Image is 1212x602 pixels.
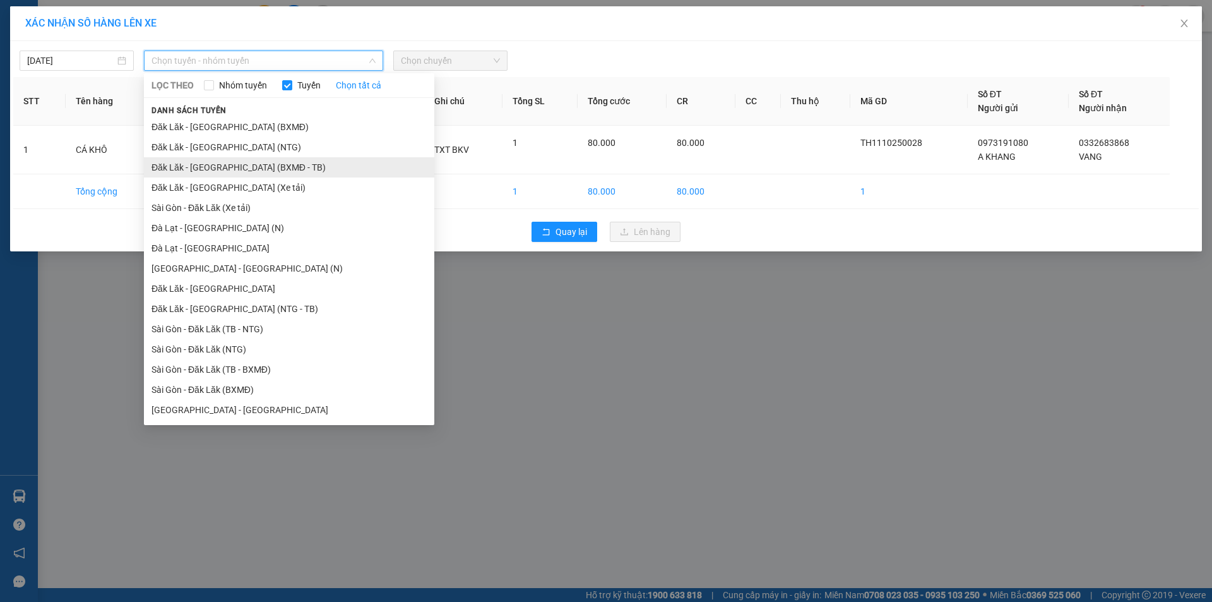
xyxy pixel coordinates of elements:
li: Sài Gòn - Đăk Lăk (BXMĐ) [144,380,434,400]
button: rollbackQuay lại [532,222,597,242]
th: Mã GD [850,77,968,126]
span: Quay lại [555,225,587,239]
span: TXT BKV [434,145,469,155]
span: close [1179,18,1189,28]
th: CC [735,77,781,126]
span: LỌC THEO [151,78,194,92]
th: Tổng cước [578,77,667,126]
span: Chọn chuyến [401,51,500,70]
span: Số ĐT [978,89,1002,99]
span: Số ĐT [1079,89,1103,99]
li: Sài Gòn - Đăk Lăk (Xe tải) [144,198,434,218]
span: Người nhận [1079,103,1127,113]
td: 80.000 [667,174,735,209]
li: Đăk Lăk - [GEOGRAPHIC_DATA] (Xe tải) [144,178,434,198]
span: VANG [1079,152,1102,162]
span: Người gửi [978,103,1018,113]
span: A KHANG [978,152,1016,162]
span: Danh sách tuyến [144,105,234,116]
th: CR [667,77,735,126]
li: Đăk Lăk - [GEOGRAPHIC_DATA] (NTG - TB) [144,299,434,319]
th: Tổng SL [502,77,578,126]
li: Sài Gòn - Đăk Lăk (TB - NTG) [144,319,434,339]
li: Sài Gòn - Đăk Lăk (TB - BXMĐ) [144,359,434,380]
a: Chọn tất cả [336,78,381,92]
span: 1 [513,138,518,148]
td: CÁ KHÔ [66,126,154,174]
td: 1 [850,174,968,209]
span: down [369,57,376,64]
span: TH1110250028 [860,138,922,148]
li: Đăk Lăk - [GEOGRAPHIC_DATA] (NTG) [144,137,434,157]
span: Chọn tuyến - nhóm tuyến [151,51,376,70]
li: Sài Gòn - Đăk Lăk (NTG) [144,339,434,359]
input: 11/10/2025 [27,54,115,68]
li: [GEOGRAPHIC_DATA] - [GEOGRAPHIC_DATA] [144,400,434,420]
span: Nhóm tuyến [214,78,272,92]
li: Đà Lạt - [GEOGRAPHIC_DATA] [144,238,434,258]
span: 80.000 [677,138,704,148]
li: Đăk Lăk - [GEOGRAPHIC_DATA] (BXMĐ - TB) [144,157,434,178]
span: 0332683868 [1079,138,1129,148]
th: Ghi chú [424,77,502,126]
th: Thu hộ [781,77,850,126]
th: STT [13,77,66,126]
span: 0973191080 [978,138,1028,148]
td: 80.000 [578,174,667,209]
td: Tổng cộng [66,174,154,209]
li: Đăk Lăk - [GEOGRAPHIC_DATA] (BXMĐ) [144,117,434,137]
span: Tuyến [292,78,326,92]
li: Đà Lạt - [GEOGRAPHIC_DATA] (N) [144,218,434,238]
button: uploadLên hàng [610,222,680,242]
th: Tên hàng [66,77,154,126]
span: XÁC NHẬN SỐ HÀNG LÊN XE [25,17,157,29]
td: 1 [13,126,66,174]
td: 1 [502,174,578,209]
li: [GEOGRAPHIC_DATA] - [GEOGRAPHIC_DATA] (N) [144,258,434,279]
li: Đăk Lăk - [GEOGRAPHIC_DATA] [144,279,434,299]
span: rollback [542,227,550,238]
button: Close [1167,6,1202,42]
span: 80.000 [588,138,615,148]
